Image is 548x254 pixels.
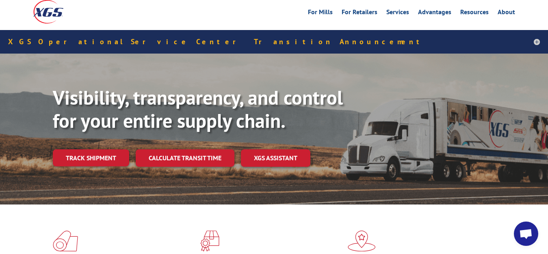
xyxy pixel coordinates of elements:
a: About [498,9,515,18]
a: Open chat [514,222,538,246]
img: xgs-icon-total-supply-chain-intelligence-red [53,230,78,252]
a: Track shipment [53,149,129,166]
b: Visibility, transparency, and control for your entire supply chain. [53,85,343,133]
a: Calculate transit time [136,149,234,167]
img: xgs-icon-flagship-distribution-model-red [348,230,376,252]
a: Advantages [418,9,451,18]
a: For Mills [308,9,333,18]
a: For Retailers [342,9,377,18]
img: xgs-icon-focused-on-flooring-red [200,230,219,252]
a: XGS ASSISTANT [241,149,310,167]
a: Resources [460,9,489,18]
h5: XGS Operational Service Center Transition Announcement [8,38,540,45]
a: Services [386,9,409,18]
